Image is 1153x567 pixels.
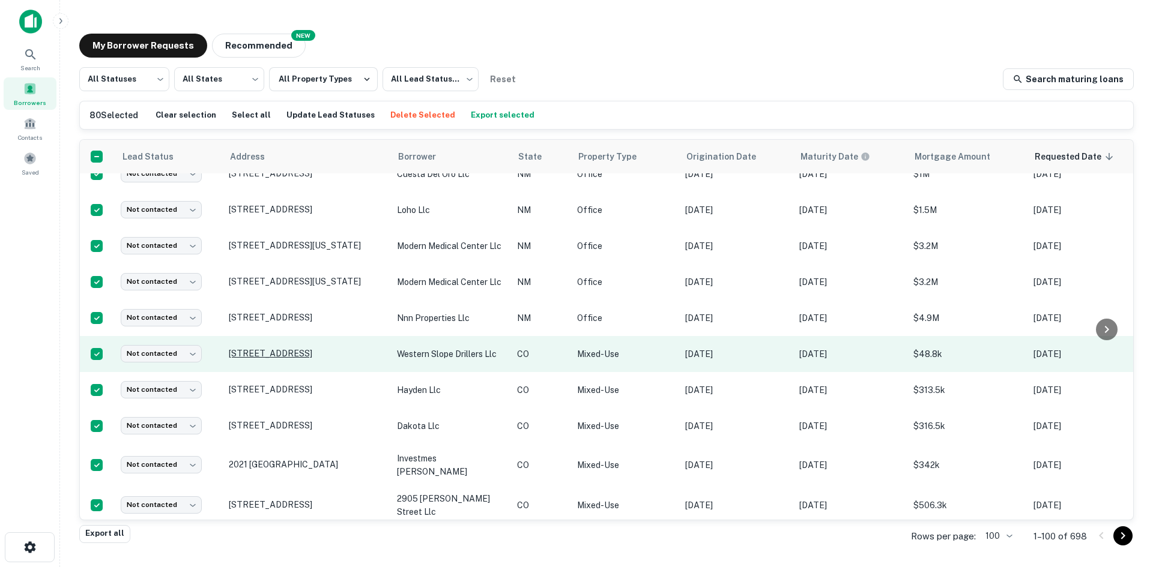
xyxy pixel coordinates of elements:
[913,419,1021,433] p: $316.5k
[1113,526,1133,545] button: Go to next page
[685,311,787,325] p: [DATE]
[391,140,511,173] th: Borrower
[115,140,223,173] th: Lead Status
[229,106,274,124] button: Select all
[577,311,673,325] p: Office
[517,383,565,397] p: CO
[915,149,1006,164] span: Mortgage Amount
[397,492,505,518] p: 2905 [PERSON_NAME] street llc
[517,347,565,361] p: CO
[685,383,787,397] p: [DATE]
[20,63,40,73] span: Search
[981,527,1014,545] div: 100
[229,168,385,179] p: [STREET_ADDRESS]
[913,203,1021,217] p: $1.5M
[913,499,1021,512] p: $506.3k
[121,456,202,473] div: Not contacted
[229,276,385,287] p: [STREET_ADDRESS][US_STATE]
[517,499,565,512] p: CO
[679,140,793,173] th: Origination Date
[121,201,202,218] div: Not contacted
[1093,471,1153,529] iframe: Chat Widget
[685,499,787,512] p: [DATE]
[913,311,1021,325] p: $4.9M
[517,275,565,289] p: NM
[387,106,458,124] button: Delete Selected
[577,203,673,217] p: Office
[397,419,505,433] p: dakota llc
[229,240,385,251] p: [STREET_ADDRESS][US_STATE]
[799,499,901,512] p: [DATE]
[685,167,787,181] p: [DATE]
[121,381,202,398] div: Not contacted
[913,167,1021,181] p: $1M
[1033,203,1136,217] p: [DATE]
[4,77,56,110] a: Borrowers
[1033,347,1136,361] p: [DATE]
[1027,140,1142,173] th: Requested Date
[121,345,202,362] div: Not contacted
[799,167,901,181] p: [DATE]
[1035,149,1117,164] span: Requested Date
[517,419,565,433] p: CO
[468,106,537,124] button: Export selected
[4,147,56,179] a: Saved
[913,458,1021,472] p: $342k
[4,112,56,145] a: Contacts
[79,525,130,543] button: Export all
[398,149,452,164] span: Borrower
[1033,499,1136,512] p: [DATE]
[686,149,772,164] span: Origination Date
[799,203,901,217] p: [DATE]
[1033,239,1136,253] p: [DATE]
[229,459,385,470] p: 2021 [GEOGRAPHIC_DATA]
[174,64,264,95] div: All States
[89,109,138,122] h6: 80 Selected
[122,149,189,164] span: Lead Status
[79,34,207,58] button: My Borrower Requests
[511,140,571,173] th: State
[517,311,565,325] p: NM
[383,64,479,95] div: All Lead Statuses
[685,347,787,361] p: [DATE]
[397,167,505,181] p: cuesta del oro llc
[800,150,886,163] span: Maturity dates displayed may be estimated. Please contact the lender for the most accurate maturi...
[291,30,315,41] div: NEW
[283,106,378,124] button: Update Lead Statuses
[1033,311,1136,325] p: [DATE]
[4,43,56,75] a: Search
[397,383,505,397] p: hayden llc
[799,347,901,361] p: [DATE]
[1033,275,1136,289] p: [DATE]
[1033,419,1136,433] p: [DATE]
[685,419,787,433] p: [DATE]
[121,237,202,254] div: Not contacted
[800,150,858,163] h6: Maturity Date
[577,419,673,433] p: Mixed-Use
[1033,167,1136,181] p: [DATE]
[229,420,385,431] p: [STREET_ADDRESS]
[577,383,673,397] p: Mixed-Use
[793,140,907,173] th: Maturity dates displayed may be estimated. Please contact the lender for the most accurate maturi...
[229,312,385,323] p: [STREET_ADDRESS]
[1003,68,1134,90] a: Search maturing loans
[19,10,42,34] img: capitalize-icon.png
[577,458,673,472] p: Mixed-Use
[799,239,901,253] p: [DATE]
[577,499,673,512] p: Mixed-Use
[153,106,219,124] button: Clear selection
[685,203,787,217] p: [DATE]
[685,239,787,253] p: [DATE]
[577,239,673,253] p: Office
[397,275,505,289] p: modern medical center llc
[1033,529,1087,544] p: 1–100 of 698
[397,311,505,325] p: nnn properties llc
[483,67,522,91] button: Reset
[14,98,46,107] span: Borrowers
[18,133,42,142] span: Contacts
[517,458,565,472] p: CO
[578,149,652,164] span: Property Type
[229,384,385,395] p: [STREET_ADDRESS]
